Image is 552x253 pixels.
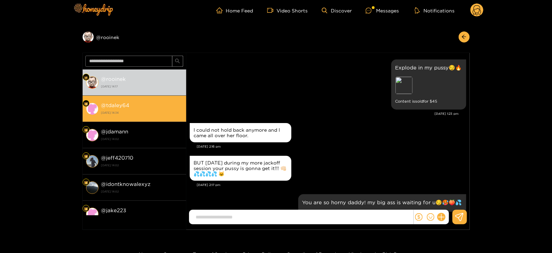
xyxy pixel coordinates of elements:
img: Fan Level [84,207,88,211]
strong: [DATE] 14:02 [101,188,183,195]
strong: [DATE] 14:02 [101,162,183,168]
span: arrow-left [461,34,467,40]
span: search [175,58,180,64]
div: Sep. 16, 2:30 pm [298,194,466,244]
strong: @ jeff420710 [101,155,134,161]
div: Sep. 16, 2:17 pm [190,156,291,181]
img: conversation [86,181,99,194]
div: [DATE] 2:17 pm [197,182,466,187]
span: video-camera [267,7,277,13]
p: You are so horny daddy! my big ass is waiting for u😏🥵🍑💦 [302,198,462,206]
strong: @ rooinek [101,76,126,82]
strong: @ jake223 [101,207,127,213]
strong: @ tdaley64 [101,102,130,108]
img: conversation [86,208,99,220]
strong: [DATE] 14:17 [101,83,183,90]
strong: [DATE] 14:02 [101,136,183,142]
img: conversation [86,155,99,168]
button: arrow-left [459,31,470,43]
strong: [DATE] 14:34 [101,110,183,116]
button: dollar [414,212,424,222]
div: [DATE] 2:16 pm [197,144,466,149]
div: Sep. 16, 2:16 pm [190,123,291,142]
strong: @ jdamann [101,129,129,134]
img: conversation [86,76,99,89]
a: Video Shorts [267,7,308,13]
a: Home Feed [216,7,253,13]
button: search [172,56,183,67]
span: smile [427,213,434,221]
span: home [216,7,226,13]
div: [DATE] 1:23 pm [190,111,459,116]
button: Notifications [413,7,457,14]
strong: [DATE] 14:02 [101,215,183,221]
strong: @ idontknowalexyz [101,181,151,187]
img: conversation [86,129,99,141]
div: I could not hold back anymore and I came all over her floor. [194,127,287,138]
img: Fan Level [84,154,88,158]
img: Fan Level [84,128,88,132]
img: Fan Level [84,180,88,185]
img: Fan Level [84,102,88,106]
img: conversation [86,103,99,115]
a: Discover [322,8,352,13]
span: dollar [415,213,423,221]
div: Sep. 16, 1:23 pm [391,59,466,110]
p: Explode in my pussy😏🔥 [395,64,462,72]
img: Fan Level [84,75,88,79]
small: Content is sold for $ 45 [395,97,462,105]
div: @rooinek [83,31,186,43]
div: BUT [DATE] during my more jackoff session your pussy is gonna get it!!! 👊🏻💦💦💦💦 🐱 [194,160,287,177]
div: Messages [366,7,399,15]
